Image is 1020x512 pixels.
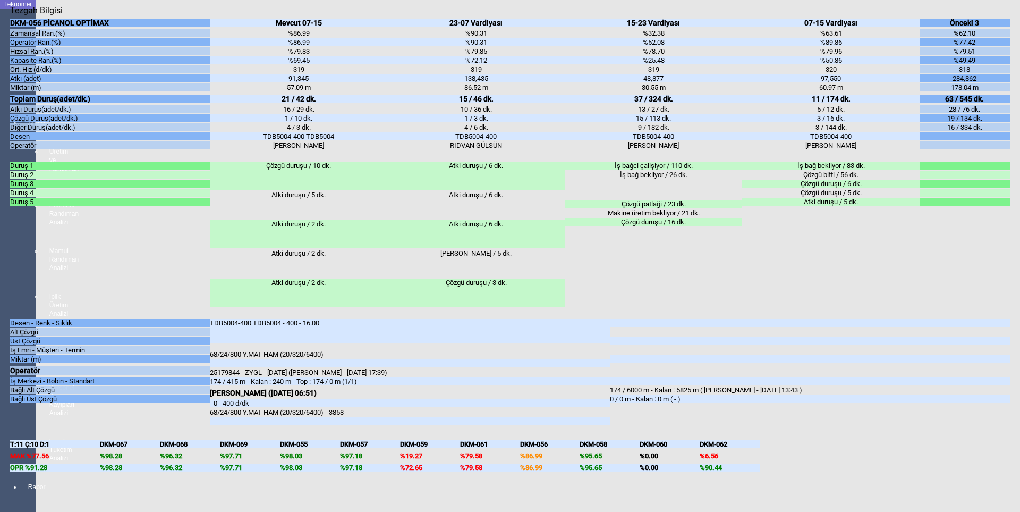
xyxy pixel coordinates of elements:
div: 97,550 [742,74,920,82]
div: %97.71 [220,452,280,460]
div: [PERSON_NAME] ([DATE] 06:51) [210,389,610,397]
div: İş bağci çalişiyor / 110 dk. [565,162,742,170]
div: 320 [742,65,920,73]
div: TDB5004-400 [387,132,565,140]
div: %98.03 [280,452,340,460]
div: [PERSON_NAME] [742,141,920,149]
div: Duruş 5 [10,198,210,206]
div: Çözgü duruşu / 10 dk. [210,162,387,190]
div: 11 / 174 dk. [742,95,920,103]
div: %6.56 [700,452,760,460]
div: 60.97 m [742,83,920,91]
div: 319 [565,65,742,73]
div: %49.49 [920,56,1009,64]
div: Hızsal Ran.(%) [10,47,210,55]
div: 15 / 46 dk. [387,95,565,103]
div: DKM-056 [520,440,580,448]
div: %79.96 [742,47,920,55]
div: [PERSON_NAME] [565,141,742,149]
div: %90.31 [387,38,565,46]
div: 13 / 27 dk. [565,105,742,113]
div: 37 / 324 dk. [565,95,742,103]
div: Operatör Ran.(%) [10,38,210,46]
div: %77.42 [920,38,1009,46]
div: DKM-056 PİCANOL OPTİMAX [10,19,210,27]
div: 174 / 415 m - Kalan : 240 m - Top : 174 / 0 m (1/1) [210,377,610,385]
div: Mevcut 07-15 [210,19,387,27]
div: 15 / 113 dk. [565,114,742,122]
div: 10 / 36 dk. [387,105,565,113]
div: %19.27 [400,452,460,460]
div: 68/24/800 Y.MAT HAM (20/320/6400) - 3858 [210,408,610,416]
div: Operatör [10,141,210,149]
div: 16 / 334 dk. [920,123,1009,131]
div: 3 / 16 dk. [742,114,920,122]
div: 25179844 - ZYGL - [DATE] ([PERSON_NAME] - [DATE] 17:39) [210,368,610,376]
div: Çözgü duruşu / 16 dk. [565,218,742,226]
div: Çözgü Duruş(adet/dk.) [10,114,210,122]
div: Duruş 1 [10,162,210,170]
div: 1 / 10 dk. [210,114,387,122]
div: Desen [10,132,210,140]
div: %50.86 [742,56,920,64]
div: %98.03 [280,464,340,472]
div: Ort. Hız (d/dk) [10,65,210,73]
div: Çözgü duruşu / 5 dk. [742,189,920,197]
div: 319 [387,65,565,73]
div: %79.51 [920,47,1009,55]
div: Çözgü patlaği / 23 dk. [565,200,742,208]
div: 07-15 Vardiyası [742,19,920,27]
div: 318 [920,65,1009,73]
div: 63 / 545 dk. [920,95,1009,103]
div: 86.52 m [387,83,565,91]
div: 30.55 m [565,83,742,91]
div: MAK %77.56 [10,452,100,460]
div: Miktar (m) [10,83,210,91]
div: 91,345 [210,74,387,82]
div: Atki duruşu / 2 dk. [210,249,387,278]
div: OPR %91.28 [10,464,100,472]
div: 28 / 76 dk. [920,105,1009,113]
div: %0.00 [640,452,700,460]
div: 284,862 [920,74,1009,82]
div: Atkı (adet) [10,74,210,82]
div: %79.83 [210,47,387,55]
div: 19 / 134 dk. [920,114,1009,122]
div: TDB5004-400 [742,132,920,140]
div: 178.04 m [920,83,1009,91]
div: %79.58 [460,452,520,460]
div: 5 / 12 dk. [742,105,920,113]
div: %90.31 [387,29,565,37]
div: 48,877 [565,74,742,82]
div: T:11 Ç:10 D:1 [10,440,100,448]
div: %98.28 [100,464,160,472]
div: Atki duruşu / 2 dk. [210,220,387,248]
div: Zamansal Ran.(%) [10,29,210,37]
div: Operatör [10,366,210,375]
div: [PERSON_NAME] / 5 dk. [387,249,565,278]
div: RIDVAN GÜLSÜN [387,141,565,149]
div: %97.71 [220,464,280,472]
div: Desen - Renk - Sıklık [10,319,210,327]
div: %63.61 [742,29,920,37]
div: %86.99 [520,452,580,460]
div: 16 / 29 dk. [210,105,387,113]
div: 4 / 3 dk. [210,123,387,131]
div: %72.65 [400,464,460,472]
div: Atki duruşu / 2 dk. [210,279,387,307]
div: DKM-069 [220,440,280,448]
div: DKM-057 [340,440,400,448]
div: DKM-055 [280,440,340,448]
div: Atki duruşu / 6 dk. [387,162,565,190]
div: Bağlı Alt Çözgü [10,386,210,394]
div: Bağlı Üst Çözgü [10,395,210,403]
div: %96.32 [160,464,220,472]
div: 1 / 3 dk. [387,114,565,122]
div: DKM-059 [400,440,460,448]
div: %98.28 [100,452,160,460]
div: 9 / 182 dk. [565,123,742,131]
div: Atki duruşu / 5 dk. [742,198,920,206]
div: %69.45 [210,56,387,64]
div: 68/24/800 Y.MAT HAM (20/320/6400) [210,350,610,358]
div: Üst Çözgü [10,337,210,345]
